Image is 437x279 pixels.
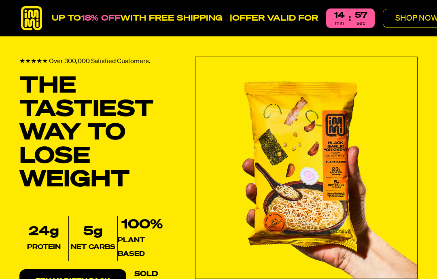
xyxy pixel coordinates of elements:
[19,6,44,30] img: immi-logo.svg
[349,14,351,22] p: :
[195,57,418,279] div: Carousel slides
[81,14,121,22] span: 18% OFF
[355,11,367,19] span: 57
[52,13,318,23] p: WITH FREE SHIPPING |
[118,234,167,261] h3: PLANT BASED
[335,20,344,26] p: min
[19,74,167,192] h1: THE TASTIEST WAY TO LOSE WEIGHT
[71,241,115,254] h3: NET CARBS
[27,241,61,254] h3: PROTEIN
[121,218,163,231] span: 100%
[356,20,365,26] p: sec
[195,57,417,279] img: Hand holding a vibrant yellow packet of plant-based black garlic ramen noodles.
[19,57,151,66] p: ★★★★★ Over 300,000 Satisfied Customers.
[232,14,318,22] strong: OFFER VALID FOR
[334,11,345,19] span: 14
[52,14,81,22] span: UP TO
[29,225,59,238] span: 24g
[83,225,103,238] span: 5g
[195,57,418,279] div: Slide 1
